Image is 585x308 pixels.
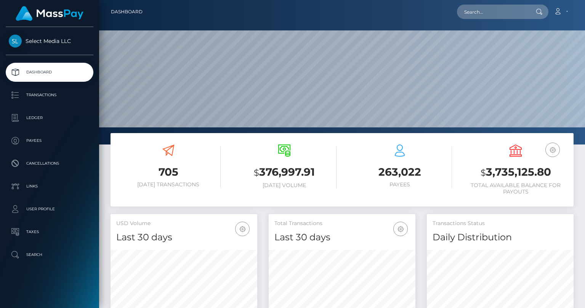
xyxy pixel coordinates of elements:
[9,67,90,78] p: Dashboard
[6,131,93,150] a: Payees
[6,63,93,82] a: Dashboard
[6,245,93,264] a: Search
[433,231,568,244] h4: Daily Distribution
[116,231,252,244] h4: Last 30 days
[6,222,93,241] a: Taxes
[9,158,90,169] p: Cancellations
[9,89,90,101] p: Transactions
[232,182,337,189] h6: [DATE] Volume
[274,231,410,244] h4: Last 30 days
[232,165,337,180] h3: 376,997.91
[116,181,221,188] h6: [DATE] Transactions
[457,5,529,19] input: Search...
[6,200,93,219] a: User Profile
[111,4,143,20] a: Dashboard
[9,181,90,192] p: Links
[6,38,93,44] span: Select Media LLC
[463,182,568,195] h6: Total Available Balance for Payouts
[6,108,93,127] a: Ledger
[348,181,452,188] h6: Payees
[116,165,221,179] h3: 705
[9,135,90,146] p: Payees
[348,165,452,179] h3: 263,022
[9,112,90,124] p: Ledger
[9,203,90,215] p: User Profile
[6,154,93,173] a: Cancellations
[16,6,83,21] img: MassPay Logo
[9,226,90,238] p: Taxes
[463,165,568,180] h3: 3,735,125.80
[6,177,93,196] a: Links
[9,249,90,260] p: Search
[481,167,486,178] small: $
[116,220,252,227] h5: USD Volume
[9,35,22,48] img: Select Media LLC
[6,86,93,105] a: Transactions
[254,167,259,178] small: $
[274,220,410,227] h5: Total Transactions
[433,220,568,227] h5: Transactions Status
